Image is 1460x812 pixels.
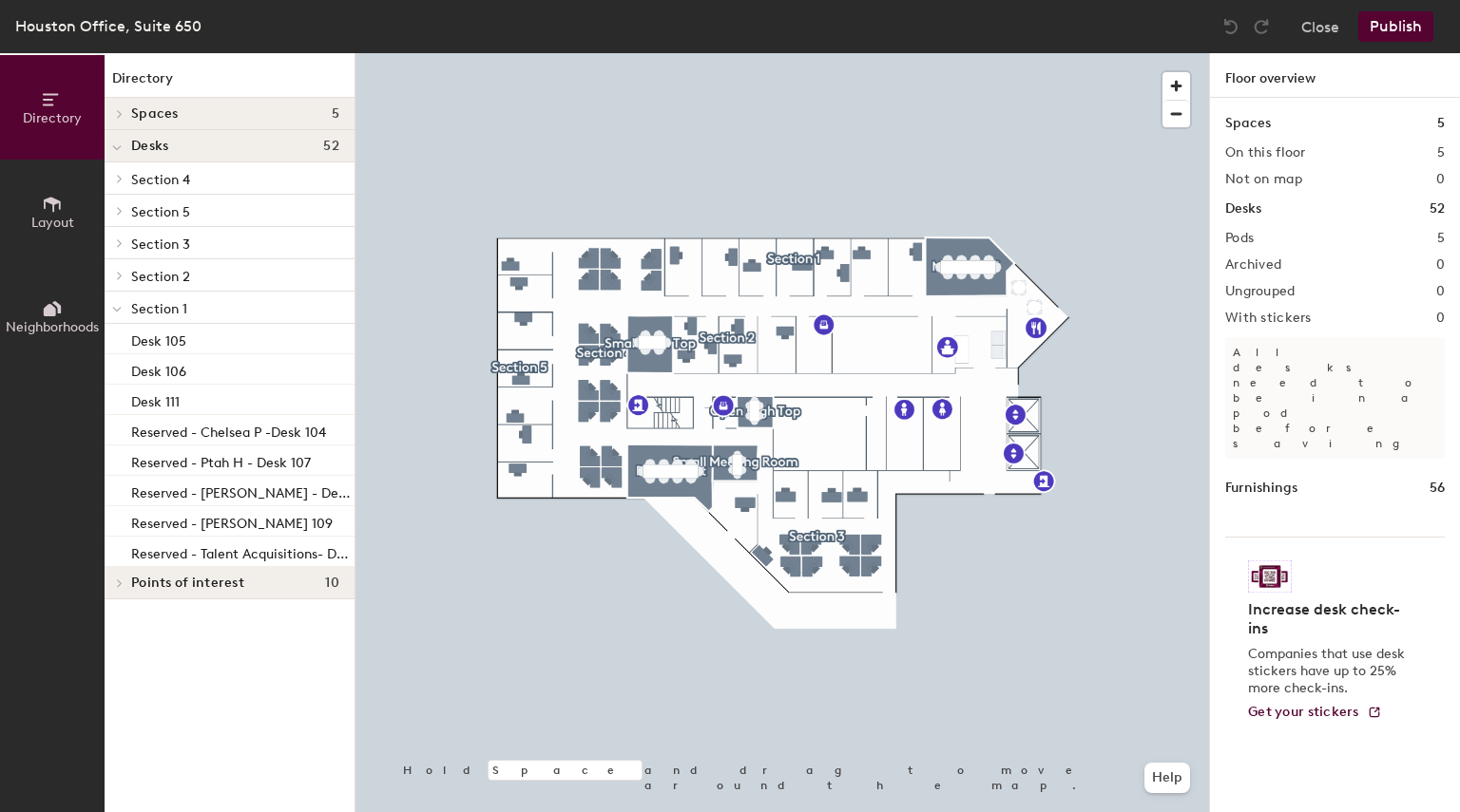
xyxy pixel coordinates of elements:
h2: Ungrouped [1225,284,1296,299]
span: Desks [131,139,168,154]
span: Section 4 [131,172,190,188]
h1: 56 [1430,478,1445,499]
p: Reserved - [PERSON_NAME] - Desk 113 [131,480,351,501]
p: Reserved - [PERSON_NAME] 109 [131,510,333,532]
h2: On this floor [1225,145,1306,161]
p: Reserved - Talent Acquisitions- Desk 101 [131,540,351,562]
span: Section 1 [131,301,187,317]
span: Get your stickers [1248,704,1359,720]
span: 5 [332,106,339,122]
span: Section 2 [131,269,190,285]
span: 10 [325,576,339,591]
h2: Pods [1225,231,1254,246]
div: Houston Office, Suite 650 [15,14,202,38]
a: Get your stickers [1248,705,1382,721]
button: Close [1301,11,1339,42]
img: Redo [1252,17,1271,36]
h2: 0 [1436,257,1445,273]
h2: 5 [1437,231,1445,246]
p: All desks need to be in a pod before saving [1225,337,1445,459]
span: Points of interest [131,576,244,591]
h2: 0 [1436,172,1445,187]
span: Section 3 [131,236,190,253]
h1: Directory [105,68,355,98]
h2: Archived [1225,257,1281,273]
button: Publish [1358,11,1433,42]
p: Reserved - Chelsea P -Desk 104 [131,419,326,441]
span: Directory [23,110,82,126]
h2: Not on map [1225,172,1302,187]
button: Help [1144,763,1190,793]
span: 52 [323,139,339,154]
span: Section 5 [131,204,190,220]
h1: Floor overview [1210,53,1460,98]
h4: Increase desk check-ins [1248,600,1411,638]
h2: 0 [1436,311,1445,326]
img: Undo [1221,17,1240,36]
h1: 5 [1437,113,1445,134]
span: Layout [31,215,74,231]
h2: 5 [1437,145,1445,161]
h1: Furnishings [1225,478,1297,499]
p: Desk 106 [131,358,186,380]
p: Reserved - Ptah H - Desk 107 [131,449,311,471]
span: Spaces [131,106,179,122]
p: Companies that use desk stickers have up to 25% more check-ins. [1248,646,1411,697]
span: Neighborhoods [6,319,99,335]
h2: With stickers [1225,311,1312,326]
p: Desk 105 [131,328,186,349]
p: Desk 111 [131,388,180,410]
h1: 52 [1430,198,1445,219]
h1: Desks [1225,198,1261,219]
h1: Spaces [1225,113,1271,134]
img: Sticker logo [1248,560,1292,593]
h2: 0 [1436,284,1445,299]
